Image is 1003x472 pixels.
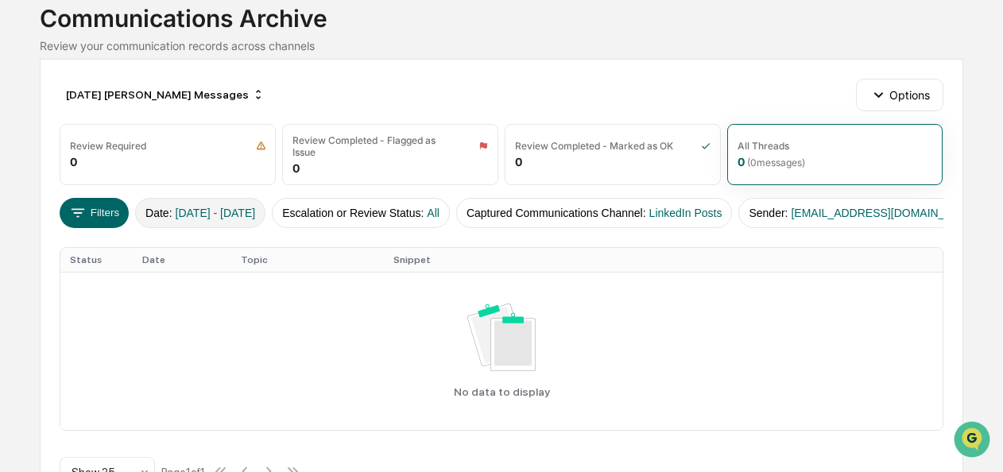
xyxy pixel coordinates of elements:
span: LinkedIn Posts [649,207,722,219]
div: We're available if you need us! [54,137,201,149]
span: All [427,207,440,219]
div: 0 [70,155,77,168]
a: 🗄️Attestations [109,193,203,222]
div: All Threads [738,140,789,152]
button: Escalation or Review Status:All [272,198,450,228]
span: Data Lookup [32,230,100,246]
img: icon [478,141,488,151]
p: No data to display [454,385,550,398]
div: 🔎 [16,231,29,244]
img: 1746055101610-c473b297-6a78-478c-a979-82029cc54cd1 [16,121,45,149]
span: ( 0 messages) [747,157,805,168]
div: Review Required [70,140,146,152]
button: Options [856,79,943,110]
a: 🔎Data Lookup [10,223,106,252]
button: Filters [60,198,129,228]
div: Review Completed - Marked as OK [515,140,673,152]
p: How can we help? [16,33,289,58]
iframe: Open customer support [952,420,995,462]
div: 🖐️ [16,201,29,214]
div: 0 [292,161,300,175]
span: [EMAIL_ADDRESS][DOMAIN_NAME] [791,207,979,219]
span: Pylon [158,269,192,280]
span: Preclearance [32,199,103,215]
button: Sender:[EMAIL_ADDRESS][DOMAIN_NAME] [738,198,989,228]
div: Review your communication records across channels [40,39,962,52]
div: 🗄️ [115,201,128,214]
img: icon [256,141,266,151]
span: [DATE] - [DATE] [176,207,256,219]
div: Review Completed - Flagged as Issue [292,134,459,158]
div: 0 [515,155,522,168]
a: 🖐️Preclearance [10,193,109,222]
div: 0 [738,155,805,168]
button: Captured Communications Channel:LinkedIn Posts [456,198,733,228]
span: Attestations [131,199,197,215]
div: [DATE] [PERSON_NAME] Messages [60,82,271,107]
th: Status [60,248,132,272]
button: Start new chat [270,126,289,145]
button: Date:[DATE] - [DATE] [135,198,265,228]
img: icon [701,141,711,151]
a: Powered byPylon [112,268,192,280]
th: Date [133,248,231,272]
div: Start new chat [54,121,261,137]
th: Topic [231,248,384,272]
img: No data available [467,304,536,371]
th: Snippet [384,248,943,272]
